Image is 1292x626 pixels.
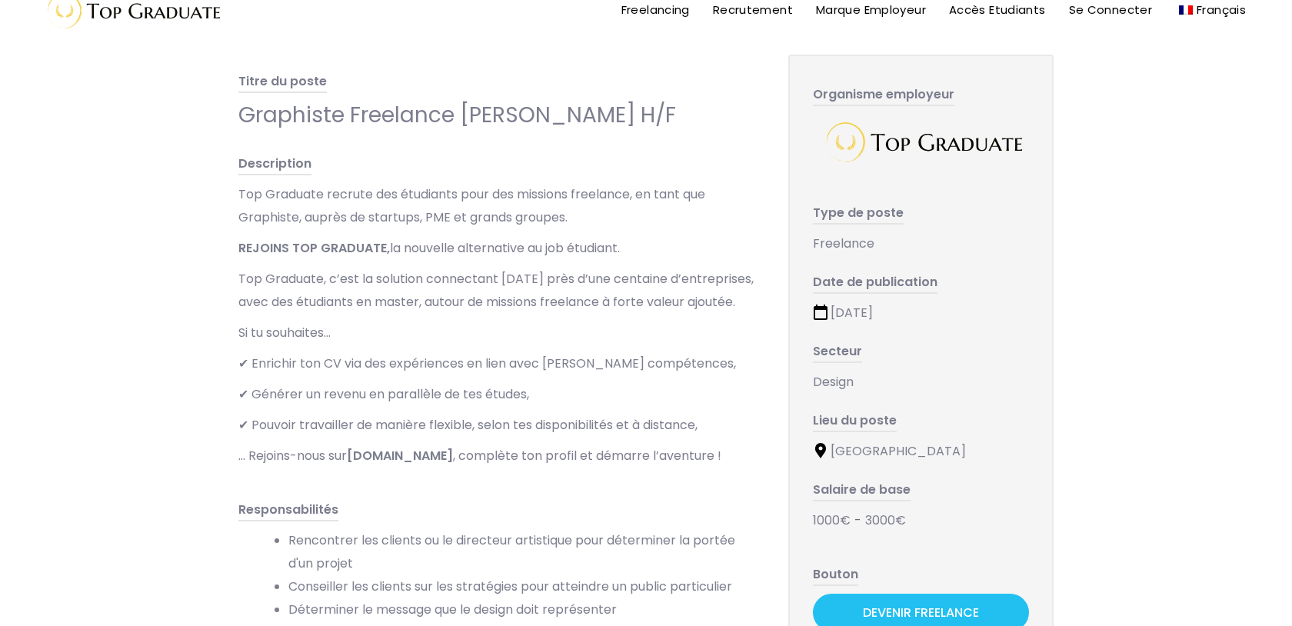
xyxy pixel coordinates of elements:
[238,383,758,406] p: ✔ Générer un revenu en parallèle de tes études,
[713,2,793,18] span: Recrutement
[347,447,453,465] strong: [DOMAIN_NAME]
[813,342,862,363] span: Secteur
[813,509,1029,532] div: 1000€ 3000€
[621,2,690,18] span: Freelancing
[288,575,758,598] li: Conseiller les clients sur les stratégies pour atteindre un public particulier
[238,237,758,260] p: la nouvelle alternative au job étudiant.
[949,2,1046,18] span: Accès Etudiants
[813,565,858,586] span: Bouton
[288,529,758,575] li: Rencontrer les clients ou le directeur artistique pour déterminer la portée d'un projet
[854,511,861,529] span: -
[813,204,904,225] span: Type de poste
[238,501,338,521] span: Responsabilités
[238,352,758,375] p: ✔ Enrichir ton CV via des expériences en lien avec [PERSON_NAME] compétences,
[238,72,327,93] span: Titre du poste
[813,273,937,294] span: Date de publication
[813,232,1029,255] div: Freelance
[1069,2,1153,18] span: Se Connecter
[1197,2,1246,18] span: Français
[813,481,911,501] span: Salaire de base
[238,239,390,257] strong: REJOINS TOP GRADUATE,
[817,114,1025,171] img: Top Graduate
[816,2,926,18] span: Marque Employeur
[813,85,954,106] span: Organisme employeur
[813,371,1029,394] div: Design
[813,440,1029,463] div: [GEOGRAPHIC_DATA]
[238,321,758,345] p: Si tu souhaites…
[813,301,1029,325] div: [DATE]
[238,155,311,175] span: Description
[813,411,897,432] span: Lieu du poste
[238,445,758,468] p: … Rejoins-nous sur , complète ton profil et démarre l’aventure !
[238,268,758,314] p: Top Graduate, c’est la solution connectant [DATE] près d’une centaine d’entreprises, avec des étu...
[288,598,758,621] li: Déterminer le message que le design doit représenter
[238,414,758,437] p: ✔ Pouvoir travailler de manière flexible, selon tes disponibilités et à distance,
[238,183,758,229] p: Top Graduate recrute des étudiants pour des missions freelance, en tant que Graphiste, auprès de ...
[238,101,758,129] div: Graphiste Freelance [PERSON_NAME] H/F
[1179,5,1193,15] img: Français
